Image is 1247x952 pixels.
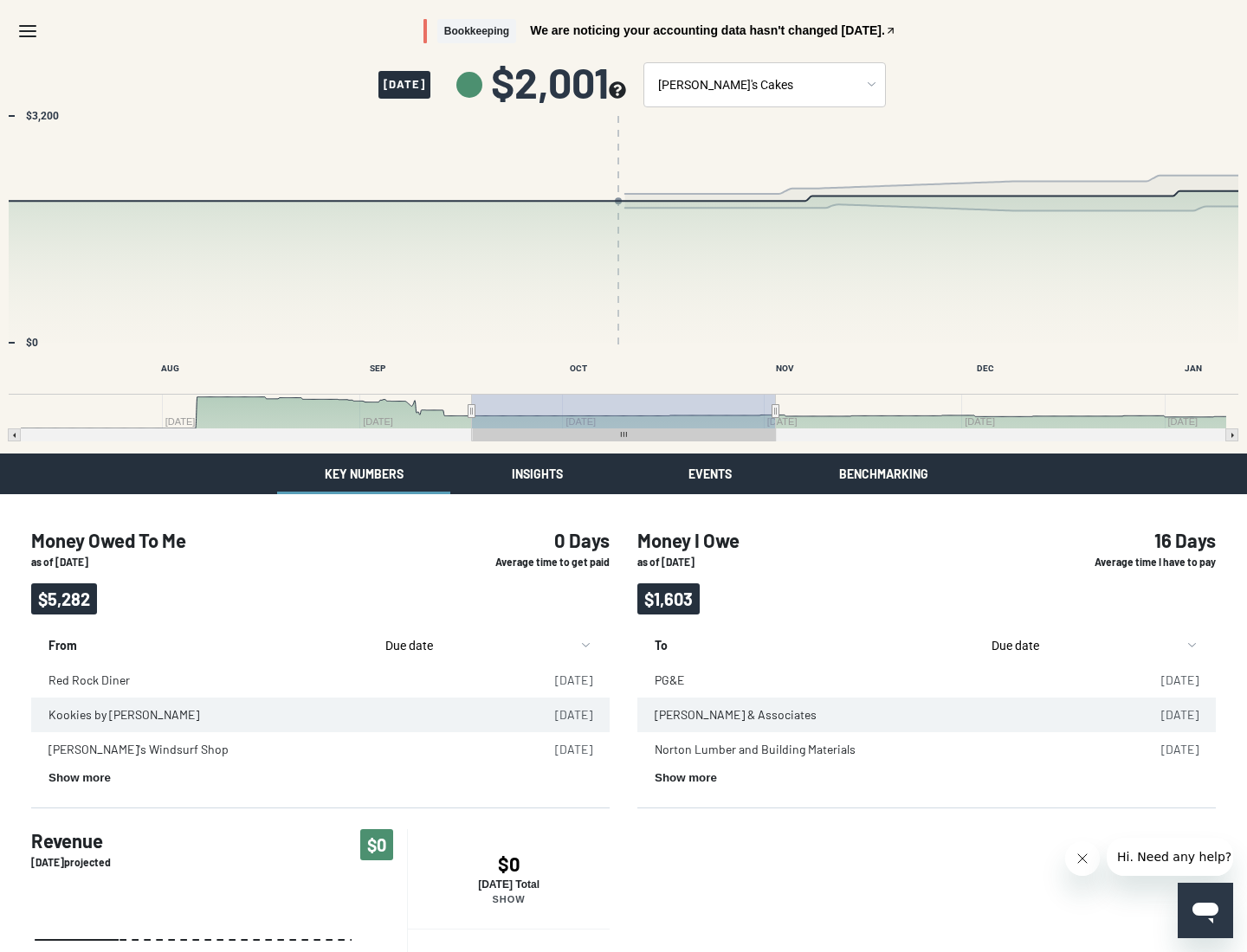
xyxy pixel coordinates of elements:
text: AUG [161,363,179,373]
span: We are noticing your accounting data hasn't changed [DATE]. [530,24,885,36]
iframe: Close message [1065,841,1100,876]
span: Bookkeeping [437,19,516,44]
td: [PERSON_NAME]'s Windsurf Shop [31,732,513,767]
h4: 0 Days [421,529,610,551]
button: BookkeepingWe are noticing your accounting data hasn't changed [DATE]. [423,19,896,44]
h4: $0 [408,852,610,875]
text: JAN [1185,363,1202,373]
button: see more about your cashflow projection [609,81,626,101]
p: From [48,628,361,654]
span: $5,282 [31,583,97,614]
td: [DATE] [1119,663,1216,698]
td: Red Rock Diner [31,663,513,698]
text: $3,200 [26,110,59,122]
span: [DATE] [378,71,430,99]
td: [DATE] [1119,732,1216,767]
td: [DATE] [513,698,610,732]
span: $0 [360,829,393,860]
text: SEP [370,363,386,373]
h4: 16 Days [1027,529,1216,551]
button: $0[DATE] TotalShow [407,829,610,929]
text: DEC [977,363,994,373]
span: $1,603 [637,583,700,614]
p: Average time to get paid [421,555,610,569]
text: NOV [776,363,794,373]
button: Show more [48,771,111,784]
p: Average time I have to pay [1027,555,1216,569]
button: sort by [378,628,592,663]
p: as of [DATE] [31,555,393,569]
text: $0 [26,337,38,349]
text: OCT [570,363,587,373]
iframe: Button to launch messaging window [1178,883,1233,938]
span: $2,001 [491,61,626,103]
button: Insights [450,453,623,494]
p: as of [DATE] [637,555,999,569]
h4: Money I Owe [637,529,999,551]
td: [PERSON_NAME] & Associates [637,698,1119,732]
button: Key Numbers [277,453,450,494]
button: Show more [655,771,717,784]
td: PG&E [637,663,1119,698]
h4: Revenue [31,829,111,852]
button: sort by [985,628,1199,663]
td: Norton Lumber and Building Materials [637,732,1119,767]
p: [DATE] projected [31,855,111,870]
iframe: Message from company [1107,838,1233,876]
td: Kookies by [PERSON_NAME] [31,698,513,732]
h4: Money Owed To Me [31,529,393,551]
p: [DATE] Total [408,878,610,891]
p: Show [408,894,610,904]
td: [DATE] [1119,698,1216,732]
button: Events [623,453,797,494]
p: To [655,628,967,654]
button: Benchmarking [797,453,970,494]
td: [DATE] [513,732,610,767]
td: [DATE] [513,663,610,698]
svg: Menu [17,21,38,42]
